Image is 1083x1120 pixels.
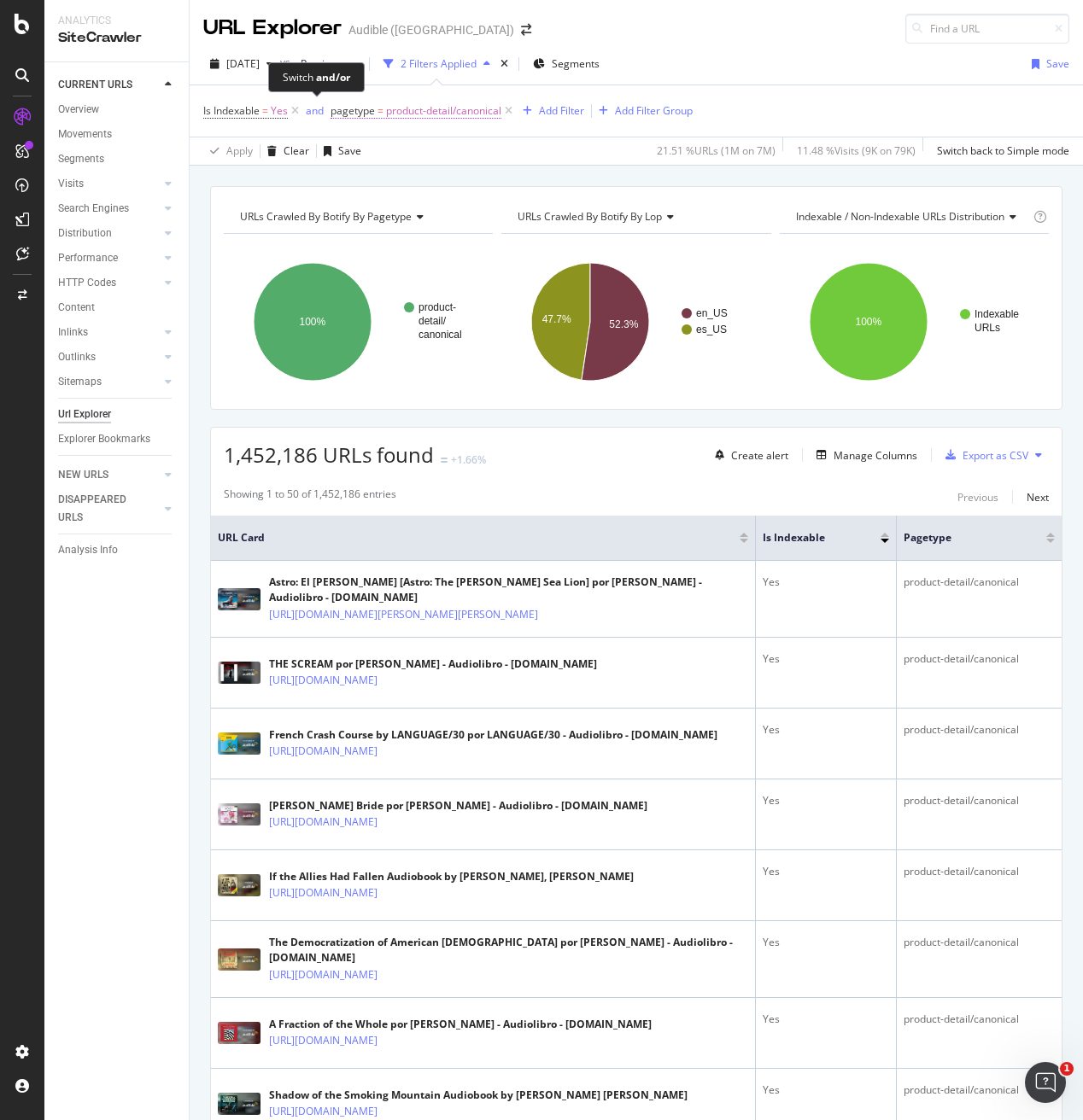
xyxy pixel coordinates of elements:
a: Analysis Info [58,541,177,559]
img: main image [218,588,261,610]
button: Previous [957,487,998,507]
input: Find a URL [905,14,1069,44]
div: Url Explorer [58,405,111,423]
button: Clear [261,137,309,165]
a: Performance [58,249,160,267]
text: Indexable [975,308,1019,320]
div: Yes [763,935,890,950]
div: 2 Filters Applied [401,56,477,71]
div: 11.48 % Visits ( 9K on 79K ) [797,143,916,158]
div: Yes [763,575,890,590]
img: main image [218,732,261,755]
div: Performance [58,249,118,267]
text: product- [419,301,456,313]
svg: A chart. [780,248,1049,396]
div: Yes [763,793,890,808]
div: Clear [284,143,309,158]
a: [URL][DOMAIN_NAME] [269,1032,378,1049]
div: Overview [58,101,99,119]
div: Audible ([GEOGRAPHIC_DATA]) [348,21,514,38]
div: product-detail/canonical [904,722,1055,738]
div: Search Engines [58,200,129,218]
div: Shadow of the Smoking Mountain Audiobook by [PERSON_NAME] [PERSON_NAME] [269,1088,688,1103]
div: 21.51 % URLs ( 1M on 7M ) [657,143,776,158]
span: pagetype [331,103,375,118]
img: main image [218,1022,261,1044]
text: URLs [975,322,1000,334]
button: Previous [294,50,362,78]
a: [URL][DOMAIN_NAME] [269,1103,378,1120]
span: 1,452,186 URLs found [224,440,434,469]
img: main image [218,803,261,825]
text: canonical [419,329,462,341]
div: DISAPPEARED URLS [58,491,144,527]
button: Export as CSV [939,441,1028,469]
div: +1.66% [451,452,486,467]
a: Segments [58,150,177,168]
div: Content [58,299,95,317]
a: [URL][DOMAIN_NAME] [269,884,378,901]
span: Is Indexable [763,530,856,545]
div: Switch [283,70,350,85]
div: product-detail/canonical [904,793,1055,808]
div: Save [1046,56,1069,71]
button: Switch back to Simple mode [930,137,1069,165]
div: Showing 1 to 50 of 1,452,186 entries [224,487,396,507]
a: HTTP Codes [58,274,160,292]
div: Yes [763,722,890,738]
div: HTTP Codes [58,274,116,292]
div: and/or [316,70,350,85]
div: Create alert [731,448,788,463]
div: Previous [957,490,998,505]
div: times [497,55,512,73]
img: main image [218,874,261,896]
div: The Democratization of American [DEMOGRAPHIC_DATA] por [PERSON_NAME] - Audiolibro - [DOMAIN_NAME] [269,935,748,965]
div: Yes [763,864,890,879]
div: product-detail/canonical [904,575,1055,590]
div: URL Explorer [203,14,342,43]
text: 100% [855,316,881,328]
svg: A chart. [224,248,493,396]
div: NEW URLS [58,466,108,484]
text: en_US [696,307,728,319]
div: Apply [226,143,253,158]
button: Manage Columns [810,445,917,465]
a: Search Engines [58,200,160,218]
span: product-detail/canonical [386,99,501,123]
button: [DATE] [203,50,280,78]
a: [URL][DOMAIN_NAME] [269,814,378,831]
div: Visits [58,175,84,193]
div: Add Filter Group [615,103,693,118]
div: Analytics [58,14,175,28]
div: product-detail/canonical [904,864,1055,879]
div: THE SCREAM por [PERSON_NAME] - Audiolibro - [DOMAIN_NAME] [269,656,597,672]
div: Movements [58,125,112,143]
div: Next [1027,490,1049,505]
span: Indexable / Non-Indexable URLs distribution [796,209,1004,224]
button: Add Filter [516,101,584,121]
a: Content [58,299,177,317]
svg: A chart. [501,248,770,396]
div: Yes [763,1012,890,1027]
h4: URLs Crawled By Botify By lop [514,203,755,230]
span: = [378,103,383,118]
span: URLs Crawled By Botify By pagetype [240,209,412,224]
span: = [262,103,268,118]
div: Switch back to Simple mode [937,143,1069,158]
div: Manage Columns [834,448,917,463]
div: arrow-right-arrow-left [521,24,531,36]
div: Export as CSV [963,448,1028,463]
div: If the Allies Had Fallen Audiobook by [PERSON_NAME], [PERSON_NAME] [269,869,634,884]
a: [URL][DOMAIN_NAME] [269,966,378,983]
div: product-detail/canonical [904,651,1055,667]
div: Outlinks [58,348,96,366]
div: and [306,103,324,118]
button: and [306,102,324,119]
img: main image [218,662,261,684]
div: product-detail/canonical [904,1012,1055,1027]
span: Segments [552,56,600,71]
div: Astro: El [PERSON_NAME] [Astro: The [PERSON_NAME] Sea Lion] por [PERSON_NAME] - Audiolibro - [DOM... [269,575,748,605]
button: Create alert [708,441,788,469]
